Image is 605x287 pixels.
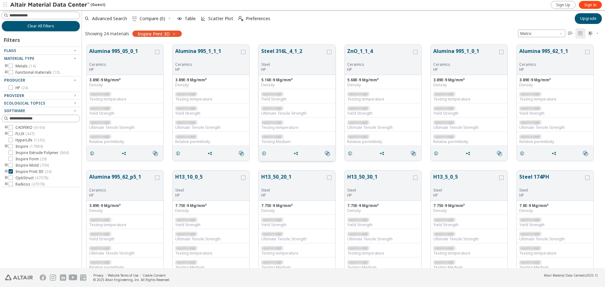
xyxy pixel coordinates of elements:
div: 5.16E-9 Mg/mm³ [261,77,333,83]
span: restricted [433,120,454,125]
button: Provider [2,92,80,100]
span: ( 709 ) [40,163,49,168]
div: Density [175,83,247,88]
span: restricted [519,134,540,139]
button: Share [205,147,218,160]
span: restricted [175,231,196,237]
div: Relative permittivity [433,139,505,144]
div: Ceramics [89,188,154,193]
button: Alumina 995_1_0_1 [433,47,498,62]
p: HP [519,67,584,72]
div: 7.75E-9 Mg/mm³ [261,203,333,208]
img: Altair Material Data Center [10,2,90,8]
span: Scatter Plot [208,16,233,21]
div: Testing temperature [433,97,505,102]
button: Share [291,147,304,160]
span: restricted [89,260,110,265]
i: toogle group [4,175,9,181]
div: Yield Strength [175,222,247,227]
i: toogle group [4,144,9,149]
span: ( 10 ) [53,70,60,75]
button: Software [2,107,80,115]
i: toogle group [4,169,9,174]
span: restricted [347,231,368,237]
div: Ultimate Tensile Strength [519,125,591,130]
div: Ultimate Tensile Strength [89,125,161,130]
div: Ceramics [433,62,498,67]
div: Testing Medium [519,265,591,270]
button: Alumina 995_05_0_1 [89,47,154,62]
span: restricted [89,217,110,222]
div: (v2025.1) [544,273,597,278]
div: Ceramics [89,62,154,67]
span: restricted [519,217,540,222]
span: restricted [433,91,454,97]
div: Relative permittivity [519,139,591,144]
span: restricted [175,91,196,97]
div: Steel [261,188,326,193]
div: Testing temperature [261,125,333,130]
div: grid [82,40,605,268]
span: Compare (0) [140,16,165,21]
div: Density [519,208,591,213]
i:  [568,31,573,36]
div: 3.89E-9 Mg/mm³ [519,77,591,83]
i:  [238,16,243,21]
button: Share [118,147,132,160]
div: 3.89E-9 Mg/mm³ [89,77,161,83]
p: HP [175,193,240,198]
button: Details [173,147,186,160]
span: restricted [433,260,454,265]
span: restricted [175,134,196,139]
span: Ecological Topics [4,100,45,106]
div: © 2025 Altair Engineering, Inc. All Rights Reserved. [93,278,170,282]
div: 5.68E-9 Mg/mm³ [347,77,419,83]
span: Inspire Print 3D [15,169,51,174]
span: restricted [89,231,110,237]
div: Ultimate Tensile Strength [519,237,591,242]
span: Inspire Extrude Polymer [15,150,69,155]
p: HP [433,193,498,198]
div: 7.75E-9 Mg/mm³ [175,203,247,208]
span: restricted [175,217,196,222]
span: Radioss [15,182,45,187]
span: ( 6164 ) [34,125,45,130]
div: Relative permittivity [347,139,419,144]
button: Similar search [322,147,335,160]
span: restricted [261,134,282,139]
div: Ultimate Tensile Strength [261,111,333,116]
div: Steel [175,188,240,193]
button: Details [87,147,100,160]
p: HP [347,67,412,72]
div: Density [433,83,505,88]
div: Yield Strength [89,111,161,116]
div: 3.89E-9 Mg/mm³ [433,77,505,83]
button: Steel 316L_4_1_2 [261,47,326,62]
span: restricted [175,245,196,251]
span: restricted [347,106,368,111]
div: Testing temperature [519,97,591,102]
div: Testing Medium [261,139,333,144]
a: Cookie Consent [143,273,166,278]
p: HP [89,193,154,198]
div: Relative permittivity [175,139,247,144]
span: restricted [89,134,110,139]
button: Details [259,147,272,160]
span: CADFEKO [15,125,45,130]
span: restricted [347,134,368,139]
div: Yield Strength [347,111,419,116]
span: Altair Material Data Center [544,273,584,278]
button: Theme [585,28,602,38]
span: Metals [15,64,36,69]
button: Alumina 995_62_p5_1 [89,173,154,188]
div: Unit System [518,30,565,37]
span: ( 14 ) [29,63,36,69]
span: Clear All Filters [27,24,54,29]
i: toogle group [4,70,9,75]
button: Share [549,147,562,160]
div: Density [433,208,505,213]
a: Privacy [93,273,103,278]
span: OptiStruct [15,175,48,181]
div: Showing 24 materials [85,31,129,37]
div: Ultimate Tensile Strength [175,125,247,130]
